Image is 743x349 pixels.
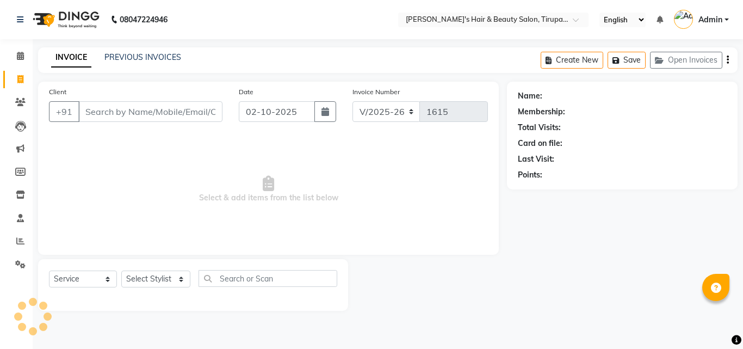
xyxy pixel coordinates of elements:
[697,305,732,338] iframe: chat widget
[28,4,102,35] img: logo
[352,87,400,97] label: Invoice Number
[49,101,79,122] button: +91
[120,4,168,35] b: 08047224946
[78,101,222,122] input: Search by Name/Mobile/Email/Code
[518,169,542,181] div: Points:
[518,154,554,165] div: Last Visit:
[104,52,181,62] a: PREVIOUS INVOICES
[608,52,646,69] button: Save
[650,52,722,69] button: Open Invoices
[51,48,91,68] a: INVOICE
[49,135,488,244] span: Select & add items from the list below
[518,90,542,102] div: Name:
[239,87,253,97] label: Date
[698,14,722,26] span: Admin
[541,52,603,69] button: Create New
[674,10,693,29] img: Admin
[199,270,337,287] input: Search or Scan
[518,106,565,118] div: Membership:
[518,138,562,149] div: Card on file:
[518,122,561,133] div: Total Visits:
[49,87,66,97] label: Client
